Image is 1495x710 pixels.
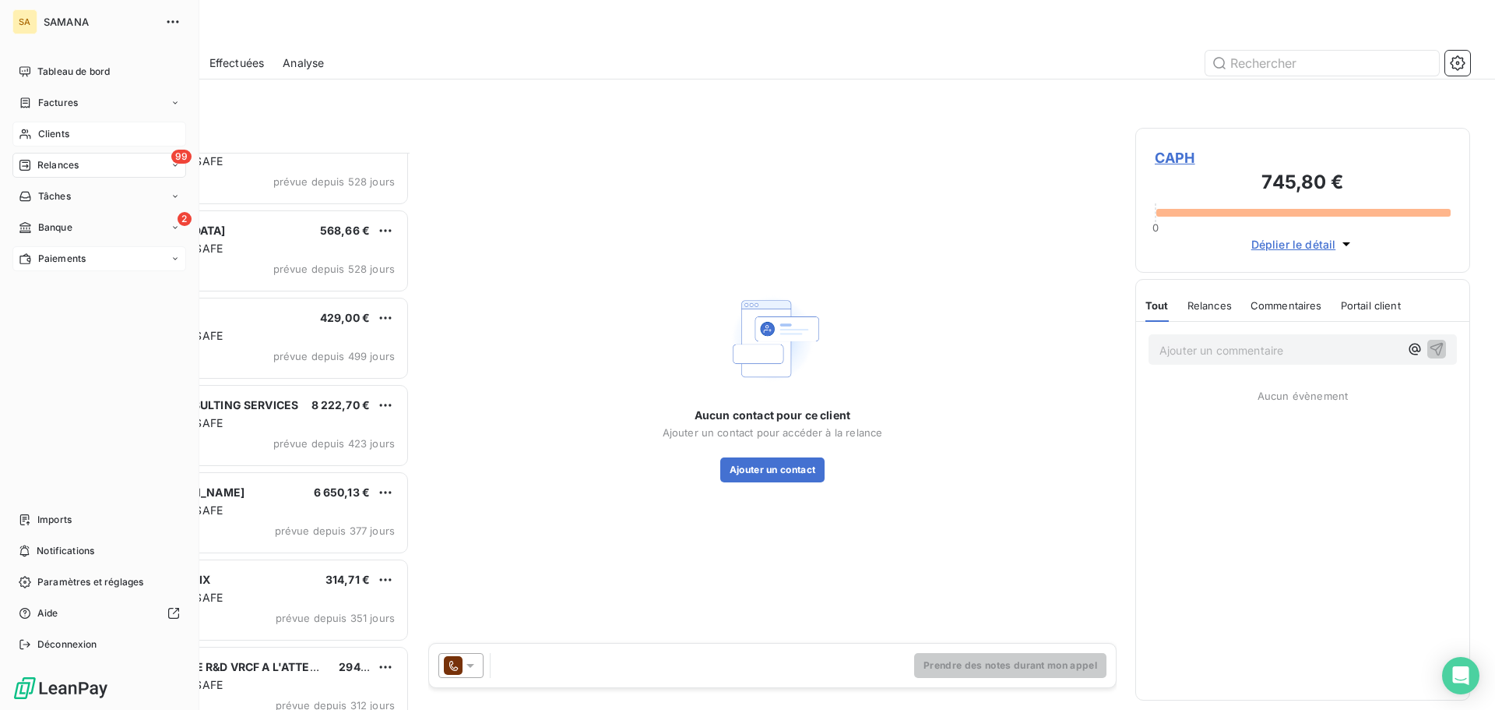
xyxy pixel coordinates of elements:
[720,457,825,482] button: Ajouter un contact
[325,573,370,586] span: 314,71 €
[1258,390,1348,402] span: Aucun évènement
[273,350,395,362] span: prévue depuis 499 jours
[1247,235,1360,253] button: Déplier le détail
[723,288,822,389] img: Empty state
[38,221,72,235] span: Banque
[38,252,86,266] span: Paiements
[38,127,69,141] span: Clients
[37,606,58,620] span: Aide
[283,55,324,71] span: Analyse
[1145,299,1169,312] span: Tout
[37,575,143,589] span: Paramètres et réglages
[276,612,395,624] span: prévue depuis 351 jours
[1155,168,1451,200] h3: 745,80 €
[1251,236,1336,253] span: Déplier le détail
[12,676,109,701] img: Logo LeanPay
[1442,657,1479,694] div: Open Intercom Messenger
[1187,299,1232,312] span: Relances
[37,158,79,172] span: Relances
[1155,147,1451,168] span: CAPH
[37,638,97,652] span: Déconnexion
[110,398,298,412] span: SECURITY CONSULTING SERVICES
[314,486,371,499] span: 6 650,13 €
[273,175,395,188] span: prévue depuis 528 jours
[695,408,850,423] span: Aucun contact pour ce client
[44,16,156,28] span: SAMANA
[37,513,72,527] span: Imports
[75,153,410,710] div: grid
[178,212,192,226] span: 2
[1341,299,1401,312] span: Portail client
[37,544,94,558] span: Notifications
[1205,51,1439,76] input: Rechercher
[12,601,186,626] a: Aide
[320,311,370,324] span: 429,00 €
[37,65,110,79] span: Tableau de bord
[110,660,459,673] span: VALLOUREC ONE R&D VRCF A L'ATTENTION DE [PERSON_NAME]
[38,189,71,203] span: Tâches
[914,653,1106,678] button: Prendre des notes durant mon appel
[320,224,370,237] span: 568,66 €
[311,398,371,412] span: 8 222,70 €
[38,96,78,110] span: Factures
[171,150,192,164] span: 99
[275,525,395,537] span: prévue depuis 377 jours
[12,9,37,34] div: SA
[339,660,389,673] span: 294,04 €
[663,426,883,439] span: Ajouter un contact pour accéder à la relance
[273,263,395,275] span: prévue depuis 528 jours
[1251,299,1322,312] span: Commentaires
[209,55,265,71] span: Effectuées
[1152,221,1159,234] span: 0
[273,437,395,450] span: prévue depuis 423 jours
